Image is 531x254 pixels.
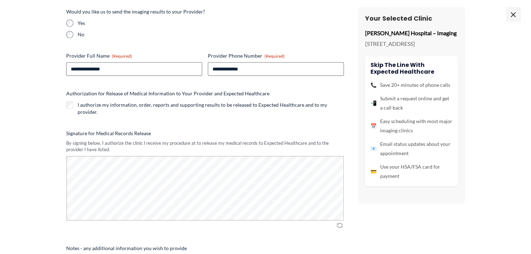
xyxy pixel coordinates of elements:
[370,62,452,75] h4: Skip the line with Expected Healthcare
[370,144,377,153] span: 📧
[365,38,458,49] p: [STREET_ADDRESS]
[365,28,458,38] p: [PERSON_NAME] Hospital – Imaging
[370,94,452,112] li: Submit a request online and get a call back
[66,130,344,137] label: Signature for Medical Records Release
[370,80,452,90] li: Save 20+ minutes of phone calls
[335,222,344,229] img: Clear Signature
[208,52,344,59] label: Provider Phone Number
[264,53,285,59] span: (Required)
[370,139,452,158] li: Email status updates about your appointment
[78,101,344,116] label: I authorize my information, order, reports and supporting results to be released to Expected Heal...
[370,167,377,176] span: 💳
[370,80,377,90] span: 📞
[78,31,344,38] label: No
[66,52,202,59] label: Provider Full Name
[370,121,377,131] span: 📅
[506,7,520,21] span: ×
[112,53,132,59] span: (Required)
[66,140,344,153] div: By signing below, I authorize the clinic I receive my procedure at to release my medical records ...
[365,14,458,22] h3: Your Selected Clinic
[370,162,452,181] li: Use your HSA/FSA card for payment
[66,245,344,252] label: Notes - any additional information you wish to provide
[370,99,377,108] span: 📲
[66,8,205,15] legend: Would you like us to send the imaging results to your Provider?
[78,20,344,27] label: Yes
[66,90,269,97] legend: Authorization for Release of Medical Information to Your Provider and Expected Healthcare
[370,117,452,135] li: Easy scheduling with most major imaging clinics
